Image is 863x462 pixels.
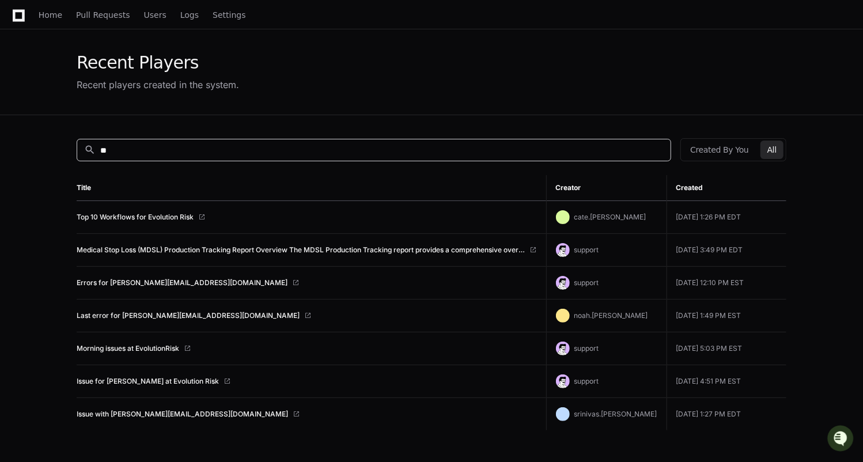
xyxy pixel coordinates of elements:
[574,410,657,418] span: srinivas.[PERSON_NAME]
[180,12,199,18] span: Logs
[77,245,525,255] a: Medical Stop Loss (MDSL) Production Tracking Report Overview The MDSL Production Tracking report ...
[667,300,786,332] td: [DATE] 1:49 PM EST
[77,344,179,353] a: Morning issues at EvolutionRisk
[180,2,199,29] a: Logs
[760,141,783,159] button: All
[115,121,139,130] span: Pylon
[574,213,646,221] span: cate.[PERSON_NAME]
[77,52,239,73] div: Recent Players
[556,374,570,388] img: avatar
[574,311,648,320] span: noah.[PERSON_NAME]
[39,12,62,18] span: Home
[77,78,239,92] div: Recent players created in the system.
[12,86,32,107] img: 1756235613930-3d25f9e4-fa56-45dd-b3ad-e072dfbd1548
[667,267,786,300] td: [DATE] 12:10 PM EST
[12,12,35,35] img: PlayerZero
[667,365,786,398] td: [DATE] 4:51 PM EST
[826,424,857,455] iframe: Open customer support
[667,398,786,431] td: [DATE] 1:27 PM EDT
[84,144,96,156] mat-icon: search
[574,377,599,385] span: support
[556,243,570,257] img: avatar
[683,141,755,159] button: Created By You
[196,89,210,103] button: Start new chat
[556,342,570,355] img: avatar
[667,175,786,201] th: Created
[574,278,599,287] span: support
[77,377,219,386] a: Issue for [PERSON_NAME] at Evolution Risk
[76,2,130,29] a: Pull Requests
[574,344,599,353] span: support
[667,332,786,365] td: [DATE] 5:03 PM EST
[213,2,245,29] a: Settings
[12,46,210,65] div: Welcome
[77,278,287,287] a: Errors for [PERSON_NAME][EMAIL_ADDRESS][DOMAIN_NAME]
[213,12,245,18] span: Settings
[39,2,62,29] a: Home
[574,245,599,254] span: support
[76,12,130,18] span: Pull Requests
[144,12,166,18] span: Users
[77,175,546,201] th: Title
[546,175,667,201] th: Creator
[77,213,194,222] a: Top 10 Workflows for Evolution Risk
[144,2,166,29] a: Users
[667,201,786,234] td: [DATE] 1:26 PM EDT
[39,86,189,97] div: Start new chat
[667,234,786,267] td: [DATE] 3:49 PM EDT
[77,410,288,419] a: Issue with [PERSON_NAME][EMAIL_ADDRESS][DOMAIN_NAME]
[77,311,300,320] a: Last error for [PERSON_NAME][EMAIL_ADDRESS][DOMAIN_NAME]
[556,276,570,290] img: avatar
[81,120,139,130] a: Powered byPylon
[39,97,146,107] div: We're available if you need us!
